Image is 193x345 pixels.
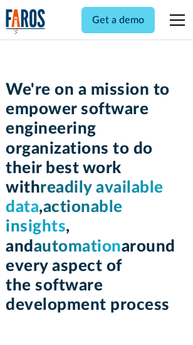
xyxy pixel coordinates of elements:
span: readily available data [6,179,164,215]
div: menu [162,5,187,35]
h1: We're on a mission to empower software engineering organizations to do their best work with , , a... [6,80,187,315]
a: home [6,9,46,34]
span: automation [34,238,122,255]
span: actionable insights [6,199,123,235]
a: Get a demo [81,7,155,33]
img: Logo of the analytics and reporting company Faros. [6,9,46,34]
